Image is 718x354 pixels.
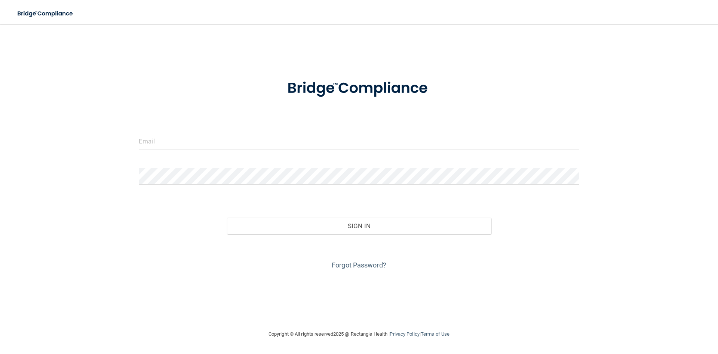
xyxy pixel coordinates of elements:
[11,6,80,21] img: bridge_compliance_login_screen.278c3ca4.svg
[272,69,446,108] img: bridge_compliance_login_screen.278c3ca4.svg
[223,322,495,346] div: Copyright © All rights reserved 2025 @ Rectangle Health | |
[332,261,386,269] a: Forgot Password?
[390,331,419,337] a: Privacy Policy
[227,218,491,234] button: Sign In
[139,133,579,149] input: Email
[421,331,449,337] a: Terms of Use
